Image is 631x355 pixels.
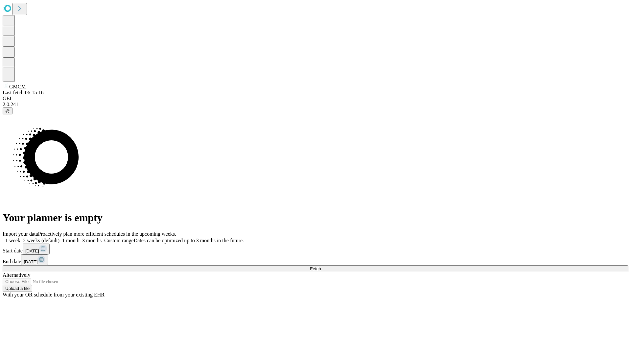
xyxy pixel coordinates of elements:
[3,102,628,107] div: 2.0.241
[9,84,26,89] span: GMCM
[3,254,628,265] div: End date
[3,265,628,272] button: Fetch
[3,244,628,254] div: Start date
[23,244,50,254] button: [DATE]
[104,238,133,243] span: Custom range
[23,238,59,243] span: 2 weeks (default)
[38,231,176,237] span: Proactively plan more efficient schedules in the upcoming weeks.
[3,272,30,278] span: Alternatively
[3,107,12,114] button: @
[24,259,37,264] span: [DATE]
[134,238,244,243] span: Dates can be optimized up to 3 months in the future.
[5,238,20,243] span: 1 week
[310,266,321,271] span: Fetch
[82,238,102,243] span: 3 months
[3,292,105,297] span: With your OR schedule from your existing EHR
[62,238,80,243] span: 1 month
[3,285,32,292] button: Upload a file
[3,90,44,95] span: Last fetch: 06:15:16
[21,254,48,265] button: [DATE]
[5,108,10,113] span: @
[3,212,628,224] h1: Your planner is empty
[3,96,628,102] div: GEI
[3,231,38,237] span: Import your data
[25,248,39,253] span: [DATE]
